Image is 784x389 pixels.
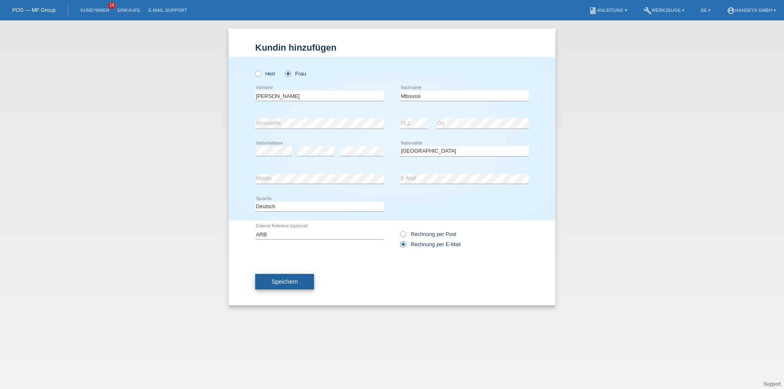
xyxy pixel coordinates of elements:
a: Kund*innen [76,8,113,13]
a: POS — MF Group [12,7,56,13]
label: Rechnung per E-Mail [400,241,461,247]
span: 14 [108,2,116,9]
input: Rechnung per E-Mail [400,241,405,251]
a: Einkäufe [113,8,144,13]
a: bookAnleitung ▾ [585,8,631,13]
label: Rechnung per Post [400,231,456,237]
h1: Kundin hinzufügen [255,42,529,53]
input: Herr [255,71,261,76]
i: book [589,7,597,15]
a: E-Mail Support [145,8,191,13]
span: Speichern [272,278,298,285]
a: DE ▾ [697,8,715,13]
label: Frau [285,71,306,77]
input: Rechnung per Post [400,231,405,241]
a: Support [764,381,781,387]
a: account_circleHandeys GmbH ▾ [723,8,780,13]
input: Frau [285,71,290,76]
label: Herr [255,71,276,77]
i: build [644,7,652,15]
button: Speichern [255,274,314,289]
a: buildWerkzeuge ▾ [639,8,689,13]
i: account_circle [727,7,735,15]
